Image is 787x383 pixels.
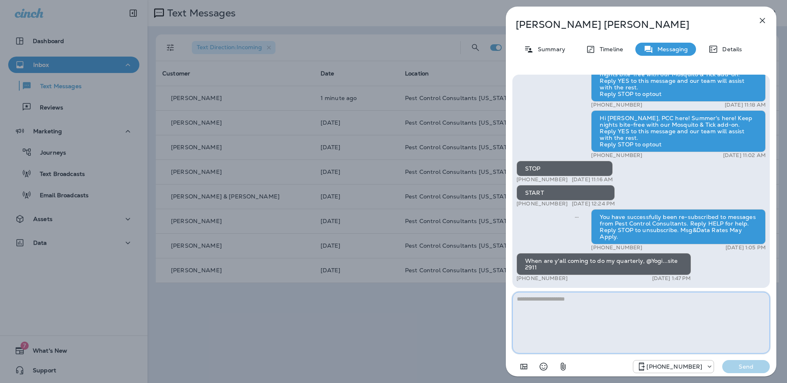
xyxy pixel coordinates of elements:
p: [PHONE_NUMBER] [516,176,568,183]
p: [PHONE_NUMBER] [591,244,642,251]
p: Details [718,46,742,52]
p: Timeline [596,46,623,52]
p: [PHONE_NUMBER] [591,102,642,108]
p: [DATE] 11:18 AM [725,102,766,108]
p: Messaging [653,46,688,52]
div: You have successfully been re-subscribed to messages from Pest Control Consultants. Reply HELP fo... [591,209,766,244]
p: [PHONE_NUMBER] [516,201,568,207]
p: [DATE] 1:47 PM [652,275,691,282]
p: [DATE] 11:02 AM [723,152,766,159]
button: Add in a premade template [516,358,532,375]
p: [PHONE_NUMBER] [591,152,642,159]
p: [DATE] 11:16 AM [572,176,613,183]
p: [PERSON_NAME] [PERSON_NAME] [516,19,739,30]
div: START [516,185,615,201]
div: +1 (815) 998-9676 [633,362,714,372]
p: Summary [534,46,565,52]
div: Hi [PERSON_NAME], PCC here! Summer’s here! Keep nights bite-free with our Mosquito & Tick add-on.... [591,60,766,102]
p: [PHONE_NUMBER] [646,363,702,370]
div: When are y'all coming to do my quarterly, @Yogi...site 2911 [516,253,691,275]
p: [DATE] 1:05 PM [726,244,766,251]
button: Select an emoji [535,358,552,375]
p: [PHONE_NUMBER] [516,275,568,282]
div: STOP [516,161,613,176]
div: Hi [PERSON_NAME], PCC here! Summer's here! Keep nights bite-free with our Mosquito & Tick add-on.... [591,110,766,152]
span: Sent [575,213,579,220]
p: [DATE] 12:24 PM [572,201,615,207]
